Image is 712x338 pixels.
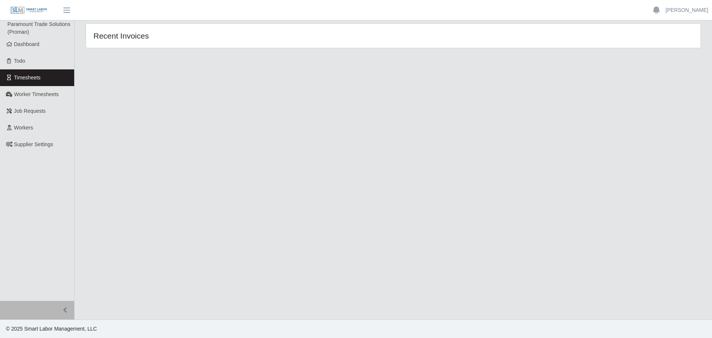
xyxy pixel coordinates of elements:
[93,31,337,40] h4: Recent Invoices
[14,91,59,97] span: Worker Timesheets
[14,141,53,147] span: Supplier Settings
[14,41,40,47] span: Dashboard
[6,326,97,332] span: © 2025 Smart Labor Management, LLC
[7,21,70,35] span: Paramount Trade Solutions (Proman)
[14,125,33,131] span: Workers
[10,6,47,14] img: SLM Logo
[14,75,41,81] span: Timesheets
[666,6,708,14] a: [PERSON_NAME]
[14,58,25,64] span: Todo
[14,108,46,114] span: Job Requests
